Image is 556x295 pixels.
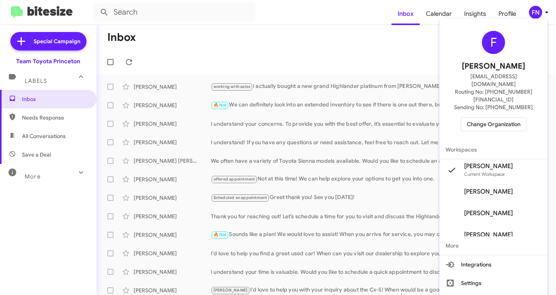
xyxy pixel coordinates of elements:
span: Workspaces [439,140,548,159]
span: Routing No: [PHONE_NUMBER][FINANCIAL_ID] [449,88,538,103]
div: F [482,31,505,54]
span: [EMAIL_ADDRESS][DOMAIN_NAME] [449,72,538,88]
span: [PERSON_NAME] [464,188,513,196]
span: Sending No: [PHONE_NUMBER] [454,103,533,111]
button: Change Organization [461,117,527,131]
span: Change Organization [467,118,520,131]
button: Integrations [439,255,548,274]
span: [PERSON_NAME] [462,60,525,72]
span: [PERSON_NAME] [464,162,513,170]
span: More [439,236,548,255]
button: Settings [439,274,548,292]
span: [PERSON_NAME] [464,231,513,239]
span: [PERSON_NAME] [464,209,513,217]
span: Current Workspace [464,171,505,177]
